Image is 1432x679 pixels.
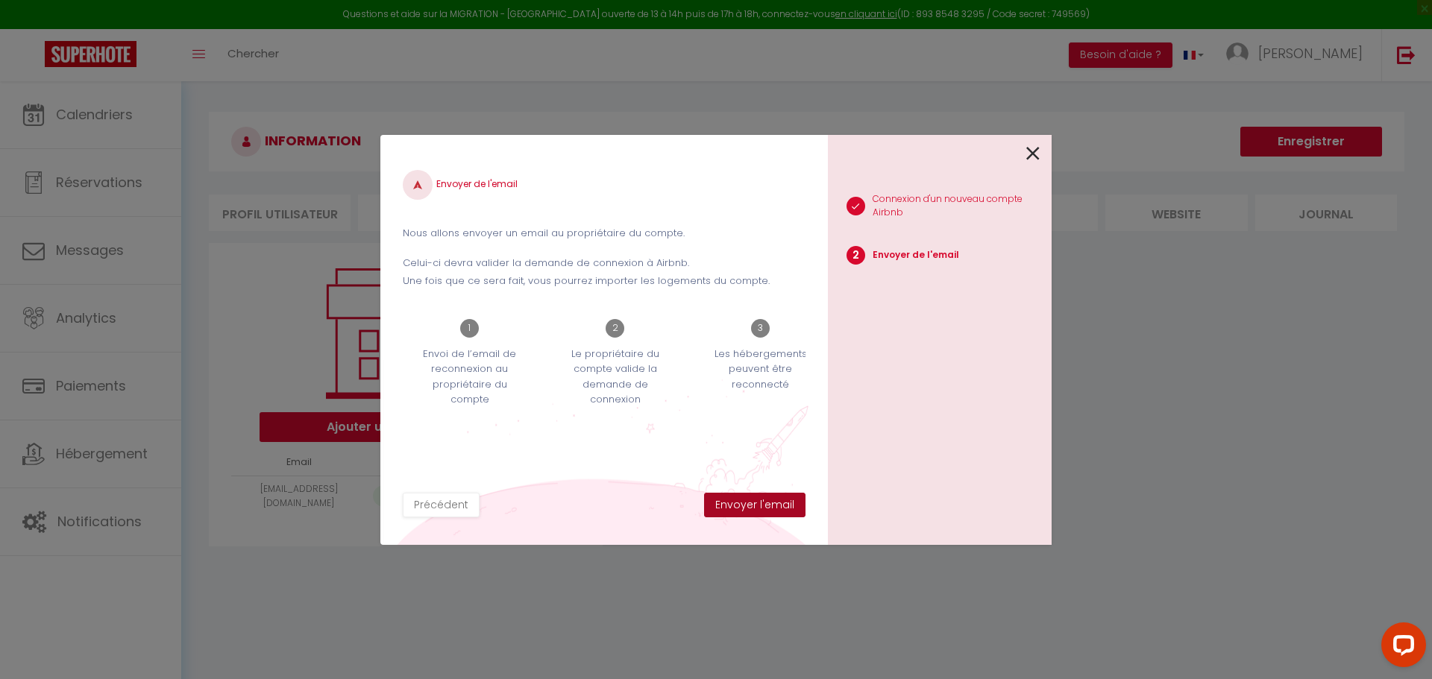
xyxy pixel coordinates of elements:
[704,493,805,518] button: Envoyer l'email
[703,347,818,392] p: Les hébergements peuvent être reconnecté
[403,170,805,200] h4: Envoyer de l'email
[412,347,527,408] p: Envoi de l’email de reconnexion au propriétaire du compte
[403,493,480,518] button: Précédent
[460,319,479,338] span: 1
[751,319,770,338] span: 3
[873,192,1052,221] p: Connexion d'un nouveau compte Airbnb
[403,274,805,288] p: Une fois que ce sera fait, vous pourrez importer les logements du compte.
[403,256,805,271] p: Celui-ci devra valider la demande de connexion à Airbnb.
[403,226,805,241] p: Nous allons envoyer un email au propriétaire du compte.
[873,248,959,262] p: Envoyer de l'email
[558,347,673,408] p: Le propriétaire du compte valide la demande de connexion
[606,319,624,338] span: 2
[1369,616,1432,679] iframe: LiveChat chat widget
[847,246,865,265] span: 2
